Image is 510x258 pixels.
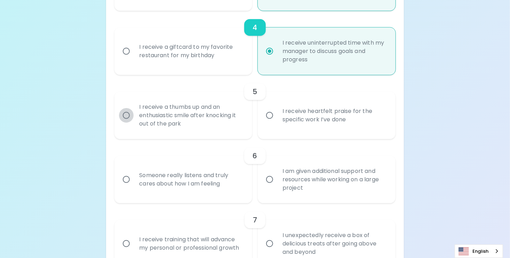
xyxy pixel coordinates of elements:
[114,75,395,139] div: choice-group-check
[134,163,248,196] div: Someone really listens and truly cares about how I am feeling
[114,11,395,75] div: choice-group-check
[253,86,257,97] h6: 5
[253,150,257,161] h6: 6
[253,214,257,226] h6: 7
[277,99,392,132] div: I receive heartfelt praise for the specific work I’ve done
[253,22,257,33] h6: 4
[134,94,248,136] div: I receive a thumbs up and an enthusiastic smile after knocking it out of the park
[134,35,248,68] div: I receive a giftcard to my favorite restaurant for my birthday
[455,244,503,258] div: Language
[114,139,395,203] div: choice-group-check
[455,244,503,258] aside: Language selected: English
[455,245,503,258] a: English
[277,159,392,200] div: I am given additional support and resources while working on a large project
[277,30,392,72] div: I receive uninterrupted time with my manager to discuss goals and progress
